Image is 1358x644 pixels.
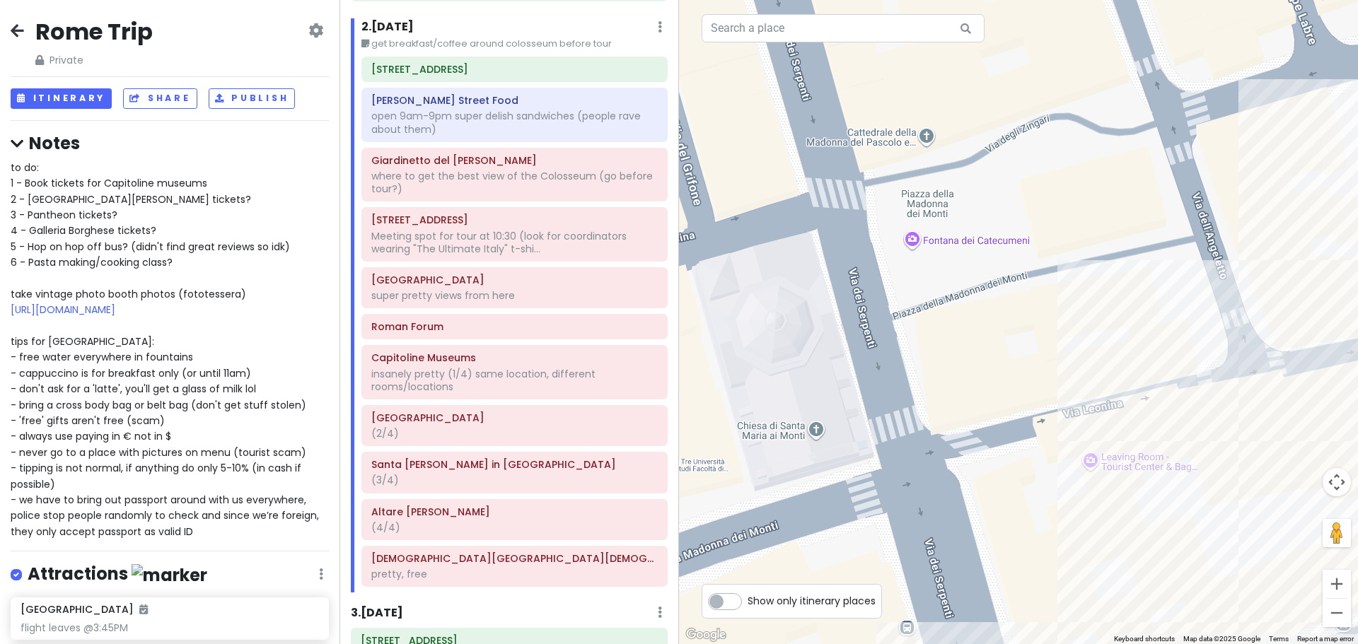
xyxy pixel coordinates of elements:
button: Zoom out [1323,599,1351,627]
h6: Palatine Hill [371,274,658,286]
button: Drag Pegman onto the map to open Street View [1323,519,1351,547]
div: super pretty views from here [371,289,658,302]
input: Search a place [702,14,985,42]
img: marker [132,564,207,586]
h6: Roman Forum [371,320,658,333]
h4: Notes [11,132,329,154]
small: get breakfast/coffee around colosseum before tour [361,37,668,51]
button: Share [123,88,197,109]
h6: 2 . [DATE] [361,20,414,35]
h6: Altare della Patria [371,505,658,518]
h6: Mizio's Street Food [371,94,658,107]
div: (3/4) [371,474,658,486]
div: (4/4) [371,521,658,534]
div: insanely pretty (1/4) same location, different rooms/locations [371,368,658,393]
button: Zoom in [1323,570,1351,598]
h6: 3 . [DATE] [351,606,403,621]
div: flight leaves @3:45PM [21,621,318,634]
h6: Santa Maria in Aracoeli Basilica [371,458,658,471]
h6: [GEOGRAPHIC_DATA] [21,603,148,616]
button: Itinerary [11,88,112,109]
h2: Rome Trip [35,17,153,47]
span: Private [35,52,153,68]
img: Google [683,626,729,644]
h6: Via del Colosseo, 31 [371,213,658,226]
span: Map data ©2025 Google [1183,635,1260,643]
a: Report a map error [1297,635,1354,643]
button: Keyboard shortcuts [1114,634,1175,644]
span: to do: 1 - Book tickets for Capitoline museums 2 - [GEOGRAPHIC_DATA][PERSON_NAME] tickets? 3 - Pa... [11,160,322,539]
i: Added to itinerary [139,604,148,614]
a: Open this area in Google Maps (opens a new window) [683,626,729,644]
button: Publish [209,88,296,109]
div: (2/4) [371,427,658,440]
h4: Attractions [28,563,207,586]
h6: Via Marmorata, 16 [371,63,658,76]
h6: Giardinetto del Monte Oppio [371,154,658,167]
h6: Capitoline Museums [371,351,658,364]
div: pretty, free [371,568,658,580]
button: Map camera controls [1323,468,1351,496]
div: open 9am-9pm super delish sandwiches (people rave about them) [371,110,658,135]
a: [URL][DOMAIN_NAME] [11,303,115,317]
span: Show only itinerary places [748,593,876,609]
h6: Capitoline Hill [371,411,658,424]
div: where to get the best view of the Colosseum (go before tour?) [371,170,658,195]
div: Meeting spot for tour at 10:30 (look for coordinators wearing "The Ultimate Italy" t-shi... [371,230,658,255]
a: Terms (opens in new tab) [1269,635,1289,643]
h6: Chiesa del Gesù. [371,552,658,565]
